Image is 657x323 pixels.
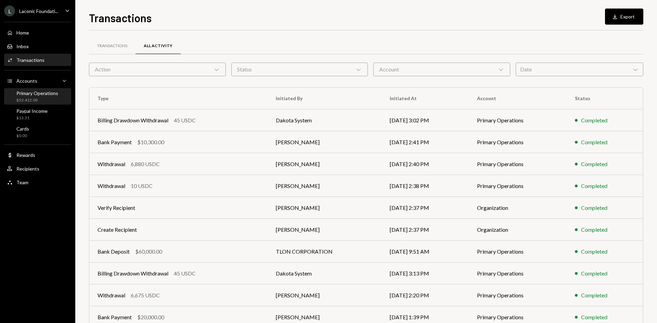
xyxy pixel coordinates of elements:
[268,131,382,153] td: [PERSON_NAME]
[469,175,567,197] td: Primary Operations
[382,219,469,241] td: [DATE] 2:37 PM
[268,175,382,197] td: [PERSON_NAME]
[382,109,469,131] td: [DATE] 3:02 PM
[581,160,607,168] div: Completed
[382,153,469,175] td: [DATE] 2:40 PM
[605,9,643,25] button: Export
[16,90,58,96] div: Primary Operations
[4,40,71,52] a: Inbox
[89,37,136,55] a: Transactions
[136,37,181,55] a: All Activity
[98,138,132,146] div: Bank Payment
[469,241,567,263] td: Primary Operations
[373,63,510,76] div: Account
[16,43,29,49] div: Inbox
[231,63,368,76] div: Status
[268,153,382,175] td: [PERSON_NAME]
[135,247,162,256] div: $60,000.00
[581,313,607,321] div: Completed
[382,263,469,284] td: [DATE] 3:13 PM
[4,124,71,140] a: Cards$0.00
[4,162,71,175] a: Recipients
[4,149,71,161] a: Rewards
[4,106,71,122] a: Paypal Income$13.31
[268,88,382,109] th: Initiated By
[16,179,28,185] div: Team
[516,63,643,76] div: Date
[98,247,130,256] div: Bank Deposit
[469,88,567,109] th: Account
[382,197,469,219] td: [DATE] 2:37 PM
[16,166,39,172] div: Recipients
[268,241,382,263] td: TLON CORPORATION
[16,30,29,36] div: Home
[581,138,607,146] div: Completed
[98,182,125,190] div: Withdrawal
[268,284,382,306] td: [PERSON_NAME]
[16,78,37,84] div: Accounts
[268,109,382,131] td: Dakota System
[268,263,382,284] td: Dakota System
[581,204,607,212] div: Completed
[98,116,168,124] div: Billing Drawdown Withdrawal
[97,43,127,49] div: Transactions
[16,57,44,63] div: Transactions
[137,138,164,146] div: $10,300.00
[131,182,153,190] div: 10 USDC
[98,160,125,168] div: Withdrawal
[4,88,71,105] a: Primary Operations$53,412.08
[581,226,607,234] div: Completed
[137,313,164,321] div: $20,000.00
[16,97,58,103] div: $53,412.08
[131,291,160,299] div: 6,675 USDC
[382,175,469,197] td: [DATE] 2:38 PM
[19,8,58,14] div: Laconic Foundati...
[581,247,607,256] div: Completed
[469,219,567,241] td: Organization
[98,313,132,321] div: Bank Payment
[581,291,607,299] div: Completed
[4,5,15,16] div: L
[16,115,48,121] div: $13.31
[4,75,71,87] a: Accounts
[268,219,382,241] td: [PERSON_NAME]
[144,43,172,49] div: All Activity
[382,131,469,153] td: [DATE] 2:41 PM
[174,116,196,124] div: 45 USDC
[16,126,29,132] div: Cards
[469,109,567,131] td: Primary Operations
[382,88,469,109] th: Initiated At
[89,219,268,241] td: Create Recipient
[469,131,567,153] td: Primary Operations
[16,108,48,114] div: Paypal Income
[382,284,469,306] td: [DATE] 2:20 PM
[89,11,152,25] h1: Transactions
[469,263,567,284] td: Primary Operations
[4,176,71,188] a: Team
[469,197,567,219] td: Organization
[581,116,607,124] div: Completed
[4,26,71,39] a: Home
[4,54,71,66] a: Transactions
[382,241,469,263] td: [DATE] 9:51 AM
[131,160,160,168] div: 6,880 USDC
[469,153,567,175] td: Primary Operations
[581,269,607,278] div: Completed
[98,269,168,278] div: Billing Drawdown Withdrawal
[581,182,607,190] div: Completed
[16,152,35,158] div: Rewards
[98,291,125,299] div: Withdrawal
[16,133,29,139] div: $0.00
[89,88,268,109] th: Type
[89,197,268,219] td: Verify Recipient
[469,284,567,306] td: Primary Operations
[89,63,226,76] div: Action
[174,269,196,278] div: 45 USDC
[268,197,382,219] td: [PERSON_NAME]
[567,88,643,109] th: Status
